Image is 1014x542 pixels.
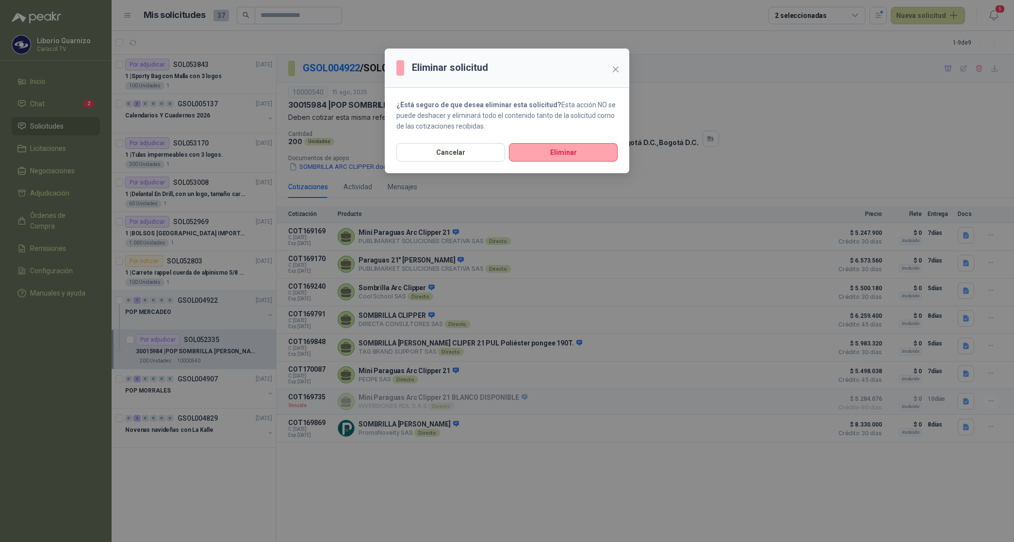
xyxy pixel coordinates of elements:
button: Eliminar [509,143,618,162]
strong: ¿Está seguro de que desea eliminar esta solicitud? [396,101,561,109]
button: Cancelar [396,143,505,162]
span: close [612,66,620,73]
h3: Eliminar solicitud [412,60,488,75]
p: Esta acción NO se puede deshacer y eliminará todo el contenido tanto de la solicitud como de las ... [396,99,618,131]
button: Close [608,62,623,77]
